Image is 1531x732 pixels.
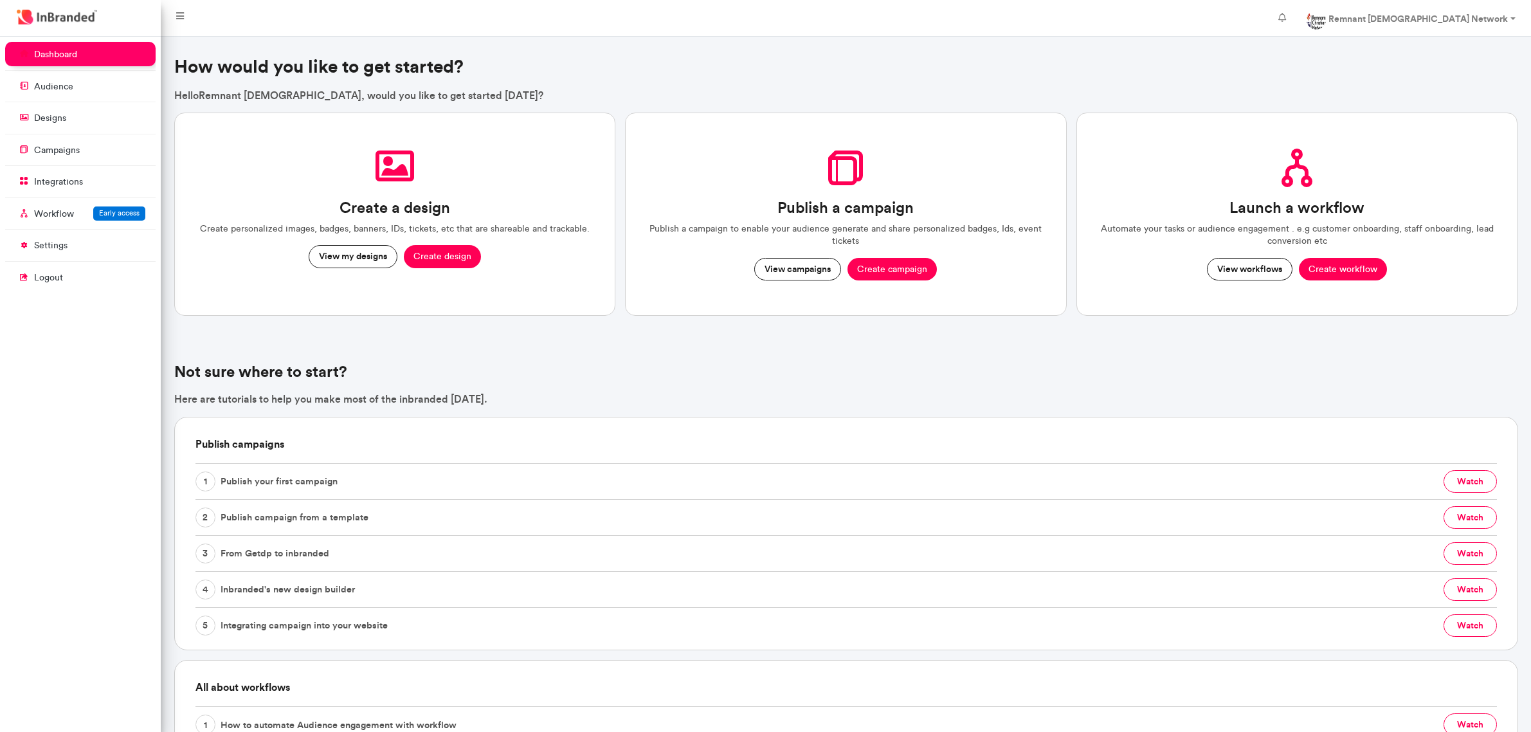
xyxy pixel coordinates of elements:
button: watch [1444,614,1497,637]
p: dashboard [34,48,77,61]
span: 2 [195,508,215,527]
button: Create workflow [1299,258,1387,281]
span: From Getdp to inbranded [221,544,329,563]
p: Publish a campaign to enable your audience generate and share personalized badges, Ids, event tic... [641,223,1051,248]
h4: Not sure where to start? [174,363,1518,381]
button: Create design [404,245,481,268]
h6: Publish campaigns [195,417,1497,463]
strong: Remnant [DEMOGRAPHIC_DATA] Network [1328,13,1508,24]
span: Integrating campaign into your website [221,616,388,636]
img: InBranded Logo [14,6,100,28]
span: 4 [195,580,215,599]
h3: Create a design [340,199,450,217]
p: audience [34,80,73,93]
p: settings [34,239,68,252]
p: logout [34,271,63,284]
a: integrations [5,169,156,194]
p: designs [34,112,66,125]
button: View campaigns [754,258,841,281]
a: designs [5,105,156,130]
button: watch [1444,506,1497,529]
h3: Launch a workflow [1229,199,1364,217]
h6: All about workflows [195,661,1497,706]
button: watch [1444,542,1497,565]
p: integrations [34,176,83,188]
a: settings [5,233,156,257]
a: campaigns [5,138,156,162]
span: 5 [195,616,215,636]
span: Inbranded's new design builder [221,580,355,599]
a: Remnant [DEMOGRAPHIC_DATA] Network [1296,5,1526,31]
h3: Publish a campaign [777,199,914,217]
img: profile dp [1307,10,1326,30]
h3: How would you like to get started? [174,56,1518,78]
span: 3 [195,544,215,563]
p: Create personalized images, badges, banners, IDs, tickets, etc that are shareable and trackable. [200,223,590,235]
p: Automate your tasks or audience engagement . e.g customer onboarding, staff onboarding, lead conv... [1092,223,1502,248]
button: watch [1444,578,1497,601]
a: audience [5,74,156,98]
span: Publish your first campaign [221,471,338,491]
span: Early access [99,208,140,217]
button: watch [1444,470,1497,493]
button: View my designs [309,245,397,268]
span: Publish campaign from a template [221,508,368,527]
button: Create campaign [847,258,937,281]
a: WorkflowEarly access [5,201,156,226]
p: Here are tutorials to help you make most of the inbranded [DATE]. [174,392,1518,406]
p: Workflow [34,208,74,221]
a: dashboard [5,42,156,66]
button: View workflows [1207,258,1292,281]
p: campaigns [34,144,80,157]
span: 1 [195,471,215,491]
p: Hello Remnant [DEMOGRAPHIC_DATA] , would you like to get started [DATE]? [174,88,1518,102]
